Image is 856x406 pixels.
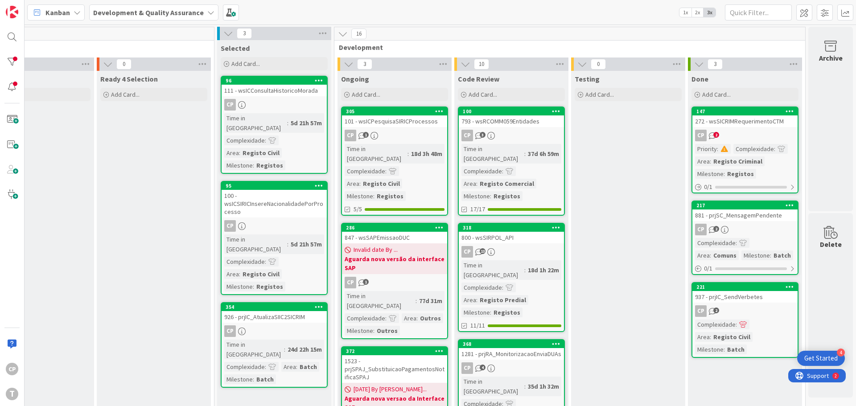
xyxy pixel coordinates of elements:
[221,181,328,295] a: 95100 - wsICSIRICInsereNacionalidadePorProcessoCPTime in [GEOGRAPHIC_DATA]:5d 21h 57mComplexidade...
[459,362,564,374] div: CP
[524,265,526,275] span: :
[345,130,356,141] div: CP
[222,220,327,232] div: CP
[346,225,447,231] div: 286
[461,191,490,201] div: Milestone
[345,313,385,323] div: Complexidade
[710,332,711,342] span: :
[736,238,737,248] span: :
[459,232,564,243] div: 800 - wsSIRPOL_API
[695,305,707,317] div: CP
[477,295,528,305] div: Registo Predial
[226,304,327,310] div: 354
[469,90,497,98] span: Add Card...
[524,149,526,159] span: :
[385,166,387,176] span: :
[341,74,369,83] span: Ongoing
[691,74,708,83] span: Done
[359,179,361,189] span: :
[691,8,704,17] span: 2x
[221,76,328,174] a: 96111 - wsICConsultaHistoricoMoradaCPTime in [GEOGRAPHIC_DATA]:5d 21h 57mComplexidade:Area:Regist...
[691,282,798,358] a: 221937 - prjIC_SendVerbetesCPComplexidade:Area:Registo CivilMilestone:Batch
[281,362,296,372] div: Area
[352,90,380,98] span: Add Card...
[463,108,564,115] div: 100
[116,59,132,70] span: 0
[526,381,561,391] div: 35d 1h 32m
[222,311,327,323] div: 926 - prjIC_AtualizaSIIC2SICRIM
[345,277,356,288] div: CP
[385,313,387,323] span: :
[346,348,447,354] div: 372
[342,224,447,232] div: 286
[240,269,282,279] div: Registo Civil
[373,191,374,201] span: :
[526,149,561,159] div: 37d 6h 59m
[354,385,427,394] span: [DATE] By [PERSON_NAME]...
[702,90,731,98] span: Add Card...
[254,282,285,291] div: Registos
[342,277,447,288] div: CP
[711,250,739,260] div: Comuns
[287,239,288,249] span: :
[459,107,564,115] div: 100
[692,224,798,235] div: CP
[226,183,327,189] div: 95
[585,90,614,98] span: Add Card...
[696,284,798,290] div: 221
[771,250,793,260] div: Batch
[724,344,725,354] span: :
[804,354,838,363] div: Get Started
[695,169,724,179] div: Milestone
[342,232,447,243] div: 847 - wsSAPEmissaoDUC
[239,269,240,279] span: :
[285,344,324,354] div: 24d 22h 15m
[480,132,486,138] span: 3
[461,283,502,292] div: Complexidade
[459,340,564,360] div: 3681281 - prjRA_MonitorizacaoEnviaDUAs
[237,28,252,39] span: 3
[93,8,204,17] b: Development & Quality Assurance
[253,160,254,170] span: :
[461,308,490,317] div: Milestone
[458,223,565,332] a: 318800 - wsSIRPOL_APICPTime in [GEOGRAPHIC_DATA]:18d 1h 22mComplexidade:Area:Registo PredialMiles...
[692,107,798,115] div: 147
[490,308,491,317] span: :
[342,107,447,115] div: 305
[679,8,691,17] span: 1x
[418,313,443,323] div: Outros
[695,130,707,141] div: CP
[470,321,485,330] span: 11/11
[691,201,798,275] a: 217881 - prjSC_MensagemPendenteCPComplexidade:Area:ComunsMilestone:Batch0/1
[222,182,327,217] div: 95100 - wsICSIRICInsereNacionalidadePorProcesso
[461,144,524,164] div: Time in [GEOGRAPHIC_DATA]
[459,115,564,127] div: 793 - wsRCOMM059Entidades
[253,282,254,291] span: :
[480,365,486,370] span: 4
[502,283,503,292] span: :
[19,1,41,12] span: Support
[459,348,564,360] div: 1281 - prjRA_MonitorizacaoEnviaDUAs
[692,201,798,221] div: 217881 - prjSC_MensagemPendente
[692,283,798,303] div: 221937 - prjIC_SendVerbetes
[224,269,239,279] div: Area
[373,326,374,336] span: :
[288,239,324,249] div: 5d 21h 57m
[774,144,775,154] span: :
[402,313,416,323] div: Area
[708,59,723,70] span: 3
[224,234,287,254] div: Time in [GEOGRAPHIC_DATA]
[222,303,327,311] div: 354
[224,374,253,384] div: Milestone
[696,108,798,115] div: 147
[820,239,842,250] div: Delete
[288,118,324,128] div: 5d 21h 57m
[221,302,328,388] a: 354926 - prjIC_AtualizaSIIC2SICRIMCPTime in [GEOGRAPHIC_DATA]:24d 22h 15mComplexidade:Area:BatchM...
[361,179,402,189] div: Registo Civil
[695,332,710,342] div: Area
[222,77,327,96] div: 96111 - wsICConsultaHistoricoMorada
[341,107,448,216] a: 305101 - wsICPesquisaSIRICProcessosCPTime in [GEOGRAPHIC_DATA]:18d 3h 48mComplexidade:Area:Regist...
[710,250,711,260] span: :
[224,148,239,158] div: Area
[695,250,710,260] div: Area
